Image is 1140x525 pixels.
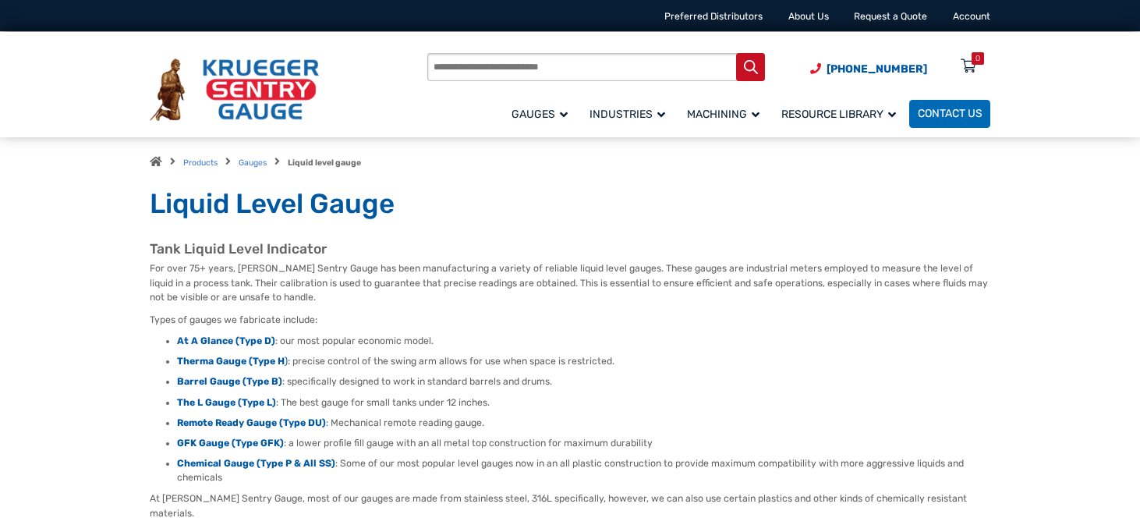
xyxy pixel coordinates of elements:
span: Gauges [512,108,568,121]
strong: Therma Gauge (Type H [177,356,285,367]
a: Preferred Distributors [664,11,763,22]
a: Industries [581,98,678,129]
a: About Us [788,11,829,22]
a: At A Glance (Type D) [177,335,275,346]
a: Barrel Gauge (Type B) [177,376,282,387]
a: Gauges [239,158,267,168]
span: Resource Library [781,108,896,121]
span: Machining [687,108,759,121]
li: : precise control of the swing arm allows for use when space is restricted. [177,355,990,369]
a: Chemical Gauge (Type P & All SS) [177,458,335,469]
a: Resource Library [773,98,909,129]
li: : specifically designed to work in standard barrels and drums. [177,375,990,389]
a: Therma Gauge (Type H) [177,356,288,367]
li: : Some of our most popular level gauges now in an all plastic construction to provide maximum com... [177,457,990,484]
span: Contact Us [918,108,982,121]
p: Types of gauges we fabricate include: [150,313,990,327]
a: Phone Number (920) 434-8860 [810,61,927,77]
li: : The best gauge for small tanks under 12 inches. [177,396,990,410]
a: Gauges [503,98,581,129]
li: : our most popular economic model. [177,335,990,349]
a: Machining [678,98,773,129]
span: Industries [589,108,665,121]
h2: Tank Liquid Level Indicator [150,241,990,258]
a: Remote Ready Gauge (Type DU) [177,417,326,428]
div: 0 [975,52,980,65]
a: Account [953,11,990,22]
li: : Mechanical remote reading gauge. [177,417,990,431]
a: Request a Quote [854,11,927,22]
a: The L Gauge (Type L) [177,397,276,408]
p: At [PERSON_NAME] Sentry Gauge, most of our gauges are made from stainless steel, 316L specificall... [150,491,990,520]
li: : a lower profile fill gauge with an all metal top construction for maximum durability [177,437,990,451]
h1: Liquid Level Gauge [150,187,990,222]
a: GFK Gauge (Type GFK) [177,438,284,449]
a: Products [183,158,218,168]
span: [PHONE_NUMBER] [827,62,927,76]
strong: Liquid level gauge [288,158,361,168]
a: Contact Us [909,100,990,128]
p: For over 75+ years, [PERSON_NAME] Sentry Gauge has been manufacturing a variety of reliable liqui... [150,261,990,304]
img: Krueger Sentry Gauge [150,59,319,121]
